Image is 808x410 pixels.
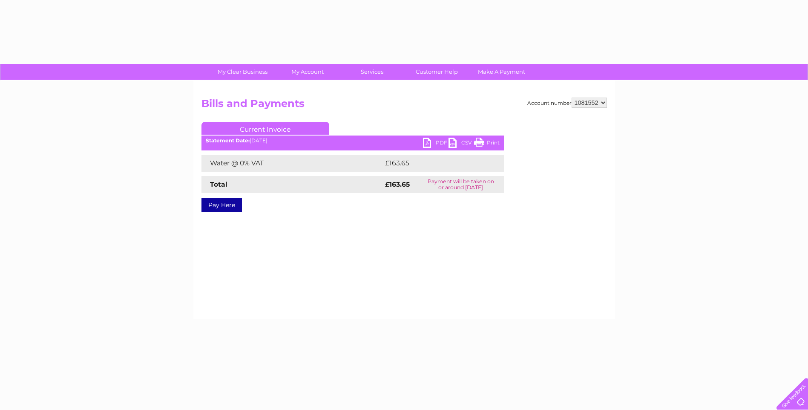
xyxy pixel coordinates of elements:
[272,64,342,80] a: My Account
[402,64,472,80] a: Customer Help
[385,180,410,188] strong: £163.65
[201,98,607,114] h2: Bills and Payments
[466,64,537,80] a: Make A Payment
[207,64,278,80] a: My Clear Business
[527,98,607,108] div: Account number
[449,138,474,150] a: CSV
[418,176,503,193] td: Payment will be taken on or around [DATE]
[474,138,500,150] a: Print
[201,198,242,212] a: Pay Here
[423,138,449,150] a: PDF
[210,180,227,188] strong: Total
[201,138,504,144] div: [DATE]
[201,155,383,172] td: Water @ 0% VAT
[337,64,407,80] a: Services
[206,137,250,144] b: Statement Date:
[383,155,488,172] td: £163.65
[201,122,329,135] a: Current Invoice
